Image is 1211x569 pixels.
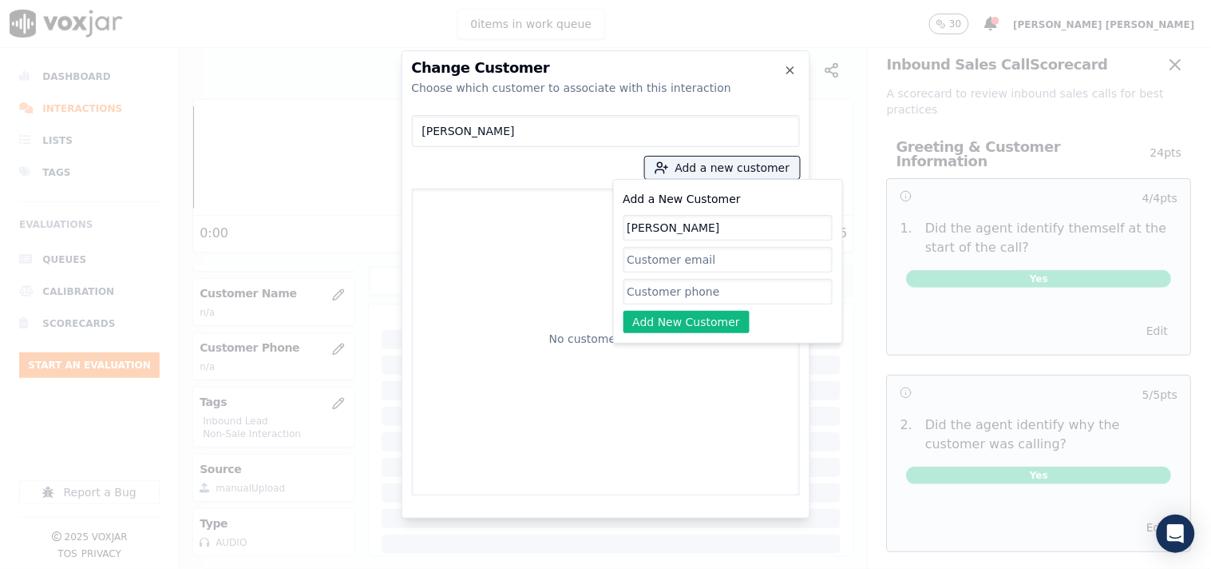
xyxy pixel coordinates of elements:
[623,193,742,205] label: Add a New Customer
[412,61,800,75] h2: Change Customer
[623,311,750,333] button: Add New Customer
[623,279,833,304] input: Customer phone
[623,247,833,273] input: Customer email
[645,157,800,179] button: Add a new customer
[623,215,833,241] input: Customer name
[549,331,662,347] p: No customers found
[1157,515,1195,553] div: Open Intercom Messenger
[412,80,800,96] div: Choose which customer to associate with this interaction
[412,115,800,147] input: Search Customers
